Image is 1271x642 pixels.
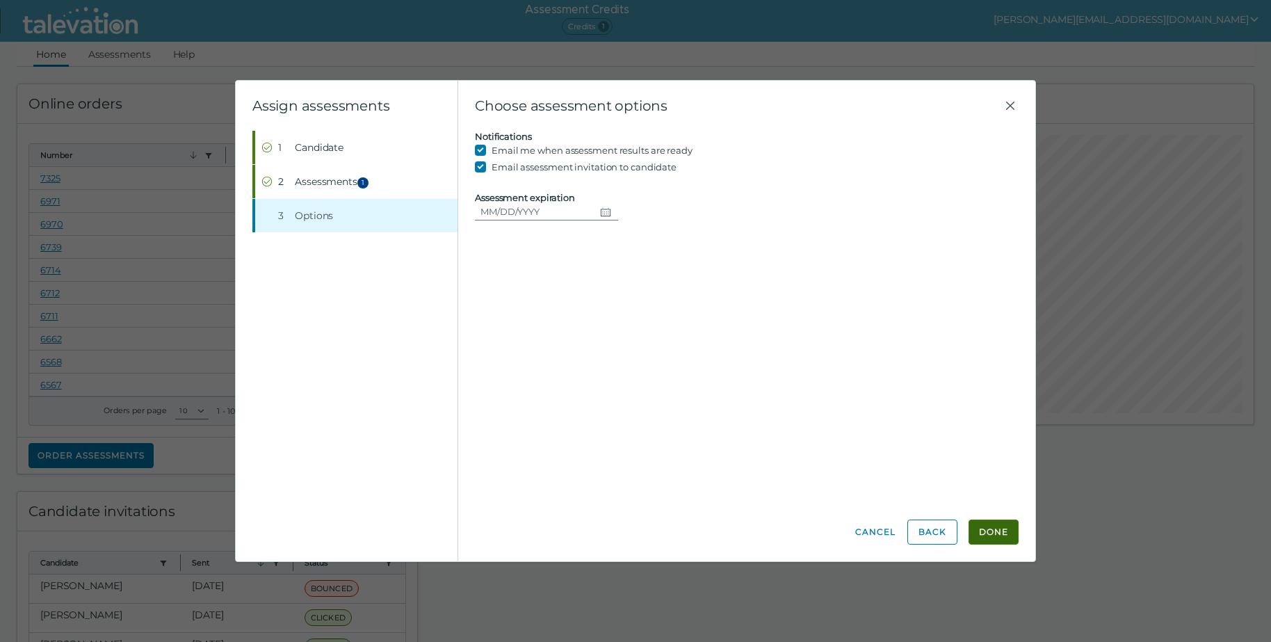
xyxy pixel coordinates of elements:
[357,177,369,188] span: 1
[475,192,575,203] label: Assessment expiration
[1002,97,1019,114] button: Close
[492,142,693,159] label: Email me when assessment results are ready
[295,209,333,223] span: Options
[475,97,1002,114] span: Choose assessment options
[969,520,1019,545] button: Done
[255,131,458,164] button: Completed
[594,203,618,220] button: Choose date
[252,131,458,232] nav: Wizard steps
[255,165,458,198] button: Completed
[278,175,289,188] div: 2
[295,175,373,188] span: Assessments
[475,203,594,220] input: MM/DD/YYYY
[255,199,458,232] button: 3Options
[261,176,273,187] cds-icon: Completed
[261,142,273,153] cds-icon: Completed
[907,520,957,545] button: Back
[492,159,677,175] label: Email assessment invitation to candidate
[278,209,289,223] div: 3
[855,520,896,545] button: Cancel
[475,131,532,142] label: Notifications
[295,141,343,154] span: Candidate
[278,141,289,154] div: 1
[252,97,389,114] clr-wizard-title: Assign assessments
